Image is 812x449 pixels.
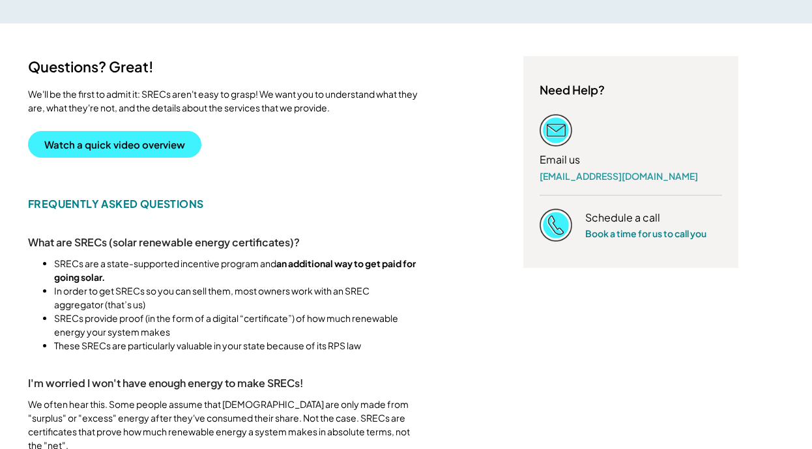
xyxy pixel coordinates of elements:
h2: Questions? Great! [28,56,158,78]
div: I'm worried I won't have enough energy to make SRECs! [28,375,303,391]
li: SRECs are a state-supported incentive program and [54,257,419,284]
img: Email%202%403x.png [540,114,572,147]
div: Email us [540,153,580,167]
li: These SRECs are particularly valuable in your state because of its RPS law [54,339,419,353]
img: Phone%20copy%403x.png [540,209,572,241]
button: Watch a quick video overview [28,131,201,158]
div: Schedule a call [585,211,660,225]
div: We'll be the first to admit it: SRECs aren't easy to grasp! We want you to understand what they a... [28,87,419,115]
div: FREQUENTLY ASKED QUESTIONS [28,197,203,211]
div: Need Help? [540,82,605,97]
li: In order to get SRECs so you can sell them, most owners work with an SREC aggregator (that’s us) [54,284,419,311]
li: SRECs provide proof (in the form of a digital “certificate”) of how much renewable energy your sy... [54,311,419,339]
strong: an additional way to get paid for going solar. [54,257,417,283]
a: [EMAIL_ADDRESS][DOMAIN_NAME] [540,170,698,182]
a: Book a time for us to call you [585,227,706,239]
div: What are SRECs (solar renewable energy certificates)? [28,235,300,250]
